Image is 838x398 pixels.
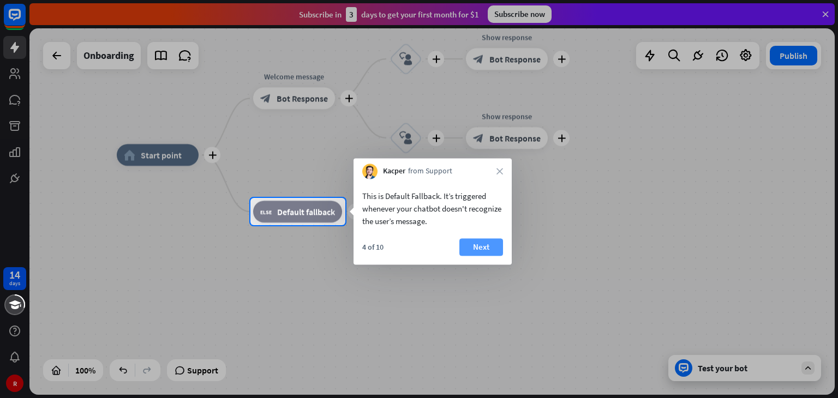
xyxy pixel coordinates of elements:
[383,166,405,177] span: Kacper
[459,238,503,256] button: Next
[408,166,452,177] span: from Support
[260,206,272,217] i: block_fallback
[496,168,503,174] i: close
[9,4,41,37] button: Open LiveChat chat widget
[362,190,503,227] div: This is Default Fallback. It’s triggered whenever your chatbot doesn't recognize the user’s message.
[362,242,384,252] div: 4 of 10
[277,206,335,217] span: Default fallback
